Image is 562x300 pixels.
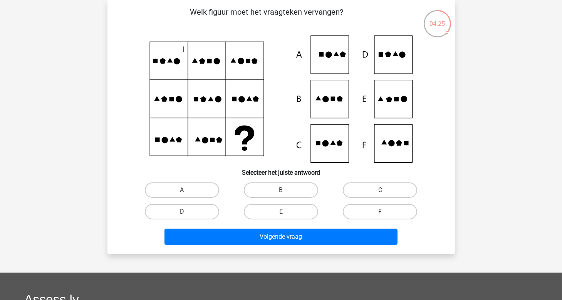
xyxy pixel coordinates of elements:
label: F [343,204,417,219]
h6: Selecteer het juiste antwoord [120,163,443,176]
div: 04:25 [423,9,452,29]
label: E [244,204,318,219]
label: B [244,182,318,198]
label: A [145,182,219,198]
label: D [145,204,219,219]
button: Volgende vraag [164,229,398,245]
p: Welk figuur moet het vraagteken vervangen? [120,6,414,29]
label: C [343,182,417,198]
